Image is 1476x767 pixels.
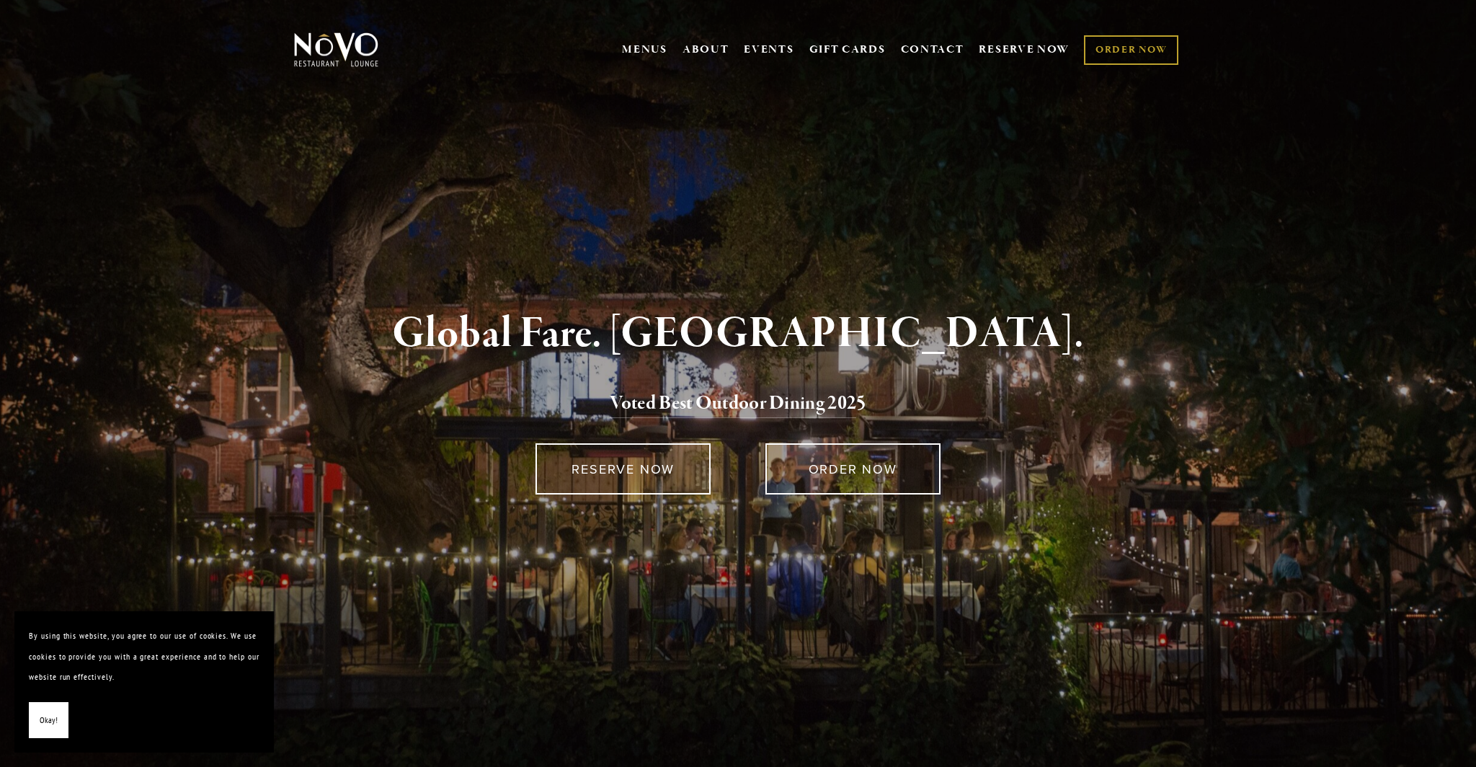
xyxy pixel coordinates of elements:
button: Okay! [29,702,68,739]
h2: 5 [318,389,1158,419]
a: CONTACT [901,36,964,63]
a: EVENTS [744,43,793,57]
a: RESERVE NOW [979,36,1070,63]
span: Okay! [40,710,58,731]
a: ABOUT [683,43,729,57]
p: By using this website, you agree to our use of cookies. We use cookies to provide you with a grea... [29,626,259,688]
section: Cookie banner [14,611,274,753]
img: Novo Restaurant &amp; Lounge [291,32,381,68]
a: ORDER NOW [1084,35,1178,65]
a: Voted Best Outdoor Dining 202 [610,391,856,418]
strong: Global Fare. [GEOGRAPHIC_DATA]. [392,306,1083,361]
a: RESERVE NOW [535,443,711,495]
a: ORDER NOW [765,443,941,495]
a: GIFT CARDS [809,36,886,63]
a: MENUS [622,43,667,57]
